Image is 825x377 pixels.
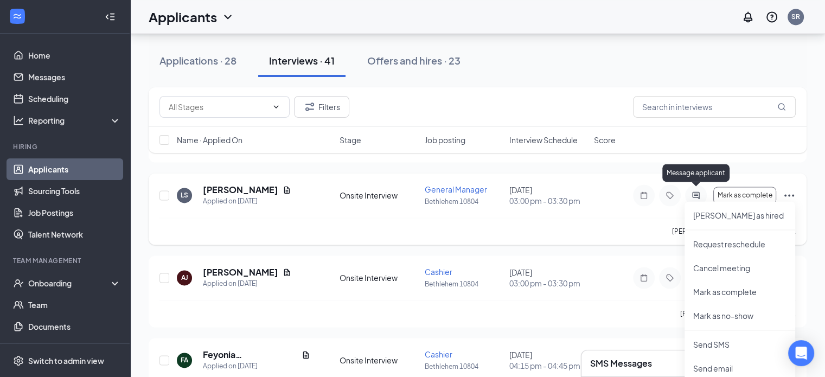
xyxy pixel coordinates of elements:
svg: Filter [303,100,316,113]
div: Onsite Interview [340,355,418,366]
svg: Ellipses [783,189,796,202]
a: Talent Network [28,223,121,245]
div: Offers and hires · 23 [367,54,461,67]
input: Search in interviews [633,96,796,118]
svg: Tag [663,273,676,282]
span: 03:00 pm - 03:30 pm [509,278,587,289]
p: Bethlehem 10804 [425,362,503,371]
span: Interview Schedule [509,135,578,145]
a: Messages [28,66,121,88]
span: Stage [340,135,361,145]
span: General Manager [425,184,487,194]
div: [DATE] [509,267,587,289]
p: [PERSON_NAME] interviewed . [680,309,796,318]
span: Mark as complete [717,191,772,199]
svg: Document [283,186,291,194]
svg: Note [637,191,650,200]
svg: Collapse [105,11,116,22]
a: Job Postings [28,202,121,223]
h1: Applicants [149,8,217,26]
svg: ChevronDown [272,103,280,111]
div: [DATE] [509,184,587,206]
p: Bethlehem 10804 [425,197,503,206]
a: Scheduling [28,88,121,110]
a: Sourcing Tools [28,180,121,202]
svg: Tag [663,191,676,200]
div: Onsite Interview [340,272,418,283]
div: AJ [181,273,188,282]
div: Message applicant [662,164,730,182]
h3: SMS Messages [590,357,652,369]
svg: Settings [13,355,24,366]
span: 03:00 pm - 03:30 pm [509,195,587,206]
span: Score [594,135,616,145]
svg: UserCheck [13,278,24,289]
svg: ChevronDown [221,10,234,23]
svg: Document [302,350,310,359]
p: [PERSON_NAME] interviewed . [672,227,796,236]
div: Team Management [13,256,119,265]
a: Team [28,294,121,316]
div: Onsite Interview [340,190,418,201]
span: Cashier [425,349,452,359]
svg: WorkstreamLogo [12,11,23,22]
svg: MagnifyingGlass [777,103,786,111]
a: Documents [28,316,121,337]
div: Applied on [DATE] [203,361,310,372]
span: Job posting [424,135,465,145]
button: Mark as complete [713,187,776,204]
svg: Note [637,273,650,282]
h5: [PERSON_NAME] [203,184,278,196]
p: Bethlehem 10804 [425,279,503,289]
a: Home [28,44,121,66]
svg: Notifications [741,10,754,23]
div: Applied on [DATE] [203,196,291,207]
div: Switch to admin view [28,355,104,366]
span: Name · Applied On [177,135,242,145]
div: Open Intercom Messenger [788,340,814,366]
a: Applicants [28,158,121,180]
div: LS [181,190,188,200]
div: Applied on [DATE] [203,278,291,289]
svg: Document [283,268,291,277]
svg: QuestionInfo [765,10,778,23]
input: All Stages [169,101,267,113]
div: Interviews · 41 [269,54,335,67]
span: Cashier [425,267,452,277]
div: SR [791,12,800,21]
div: Hiring [13,142,119,151]
span: 04:15 pm - 04:45 pm [509,360,587,371]
button: Filter Filters [294,96,349,118]
h5: [PERSON_NAME] [203,266,278,278]
div: Reporting [28,115,121,126]
svg: ActiveChat [689,191,702,200]
div: FA [181,355,188,365]
div: [DATE] [509,349,587,371]
a: Surveys [28,337,121,359]
div: Onboarding [28,278,112,289]
svg: Analysis [13,115,24,126]
h5: Feyonia [PERSON_NAME] [203,349,297,361]
div: Applications · 28 [159,54,236,67]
